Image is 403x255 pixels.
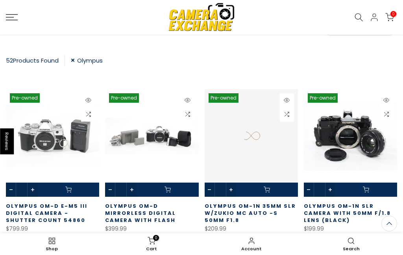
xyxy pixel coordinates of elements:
span: 52 [6,56,13,65]
span: 0 [153,235,159,241]
a: Search [301,235,401,253]
a: Olympus OM-D Mirrorless Digital Camera with Flash [105,202,176,224]
span: Cart [106,247,198,251]
a: 0 Cart [102,235,202,253]
div: $399.99 [105,224,198,234]
a: Olympus OM-D E-M5 III Digital Camera - Shutter Count 54860 [6,202,87,224]
div: Products Found [6,55,65,66]
a: Olympus [71,55,103,66]
a: Account [201,235,301,253]
a: Shop [2,235,102,253]
span: Shop [6,247,98,251]
div: $199.99 [304,224,397,234]
span: 0 [390,11,396,17]
a: 0 [385,13,394,22]
a: Back to the top [381,216,397,231]
div: $799.99 [6,224,99,234]
span: Search [305,247,397,251]
div: $209.99 [205,224,298,234]
a: Olympus OM-1n SLR Camera with 50mm f/1.8 Lens (Black) [304,202,391,224]
a: Olympus OM-1n 35mm SLR w/Zukio MC Auto -S 50mm f1.8 [205,202,296,224]
span: Account [205,247,298,251]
